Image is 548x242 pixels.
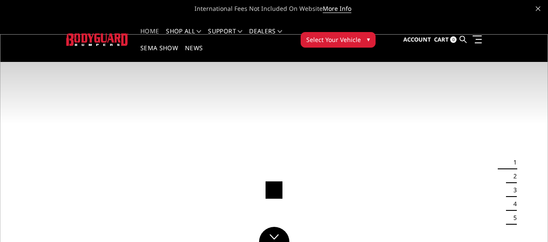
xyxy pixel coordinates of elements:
button: 3 of 5 [508,183,517,197]
a: Cart 0 [434,28,457,52]
span: Account [403,35,431,43]
a: Click to Down [259,227,289,242]
button: 2 of 5 [508,169,517,183]
button: 4 of 5 [508,197,517,211]
img: BODYGUARD BUMPERS [66,33,128,45]
button: 5 of 5 [508,211,517,225]
a: Home [140,28,159,45]
span: ▾ [367,35,370,44]
a: Dealers [249,28,282,45]
a: Support [208,28,242,45]
button: Select Your Vehicle [301,32,376,48]
a: News [185,45,203,62]
span: 0 [450,36,457,43]
a: shop all [166,28,201,45]
a: SEMA Show [140,45,178,62]
a: Account [403,28,431,52]
button: 1 of 5 [508,155,517,169]
span: Select Your Vehicle [306,35,361,44]
span: Cart [434,35,449,43]
a: More Info [323,4,351,13]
